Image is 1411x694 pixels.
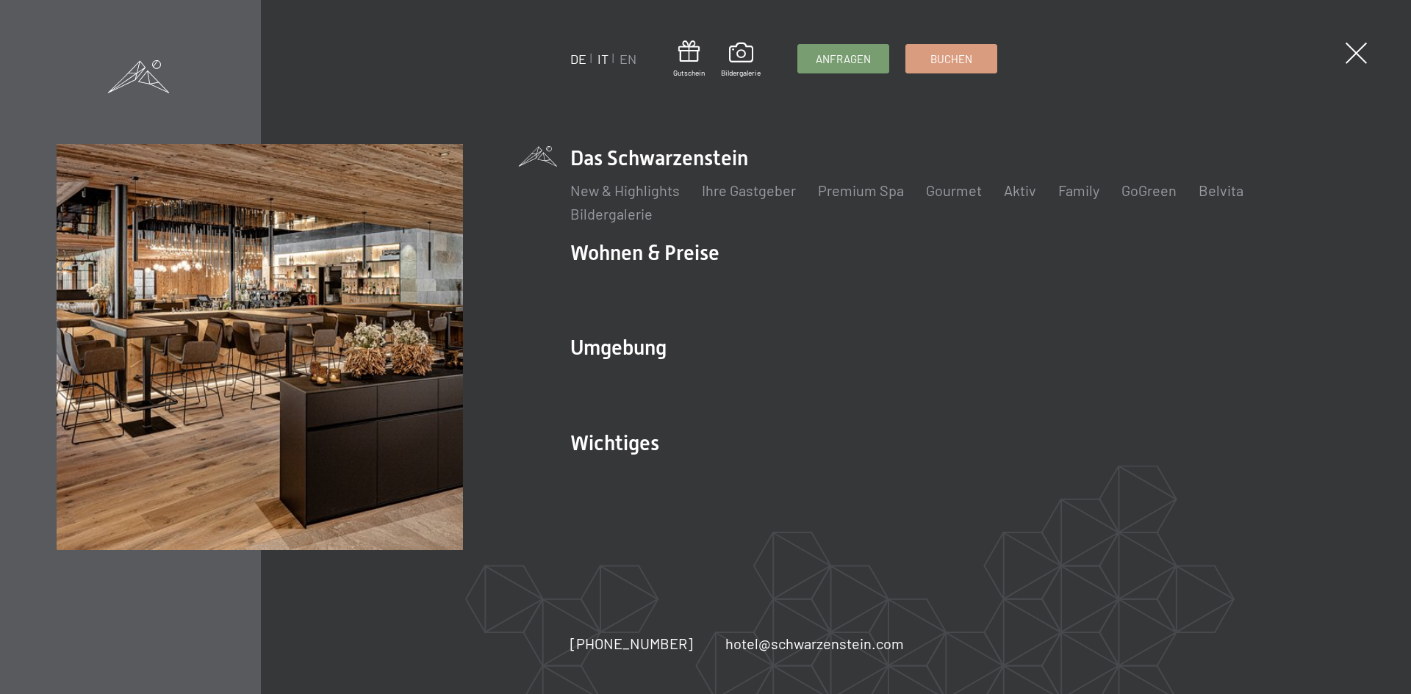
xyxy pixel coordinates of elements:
[570,51,586,67] a: DE
[1058,181,1099,199] a: Family
[816,51,871,67] span: Anfragen
[570,181,680,199] a: New & Highlights
[1004,181,1036,199] a: Aktiv
[926,181,982,199] a: Gourmet
[930,51,972,67] span: Buchen
[798,45,888,73] a: Anfragen
[818,181,904,199] a: Premium Spa
[570,205,653,223] a: Bildergalerie
[725,633,904,654] a: hotel@schwarzenstein.com
[1121,181,1177,199] a: GoGreen
[597,51,608,67] a: IT
[1199,181,1243,199] a: Belvita
[702,181,796,199] a: Ihre Gastgeber
[673,68,705,78] span: Gutschein
[570,635,693,652] span: [PHONE_NUMBER]
[673,40,705,78] a: Gutschein
[906,45,997,73] a: Buchen
[620,51,636,67] a: EN
[721,43,761,78] a: Bildergalerie
[721,68,761,78] span: Bildergalerie
[570,633,693,654] a: [PHONE_NUMBER]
